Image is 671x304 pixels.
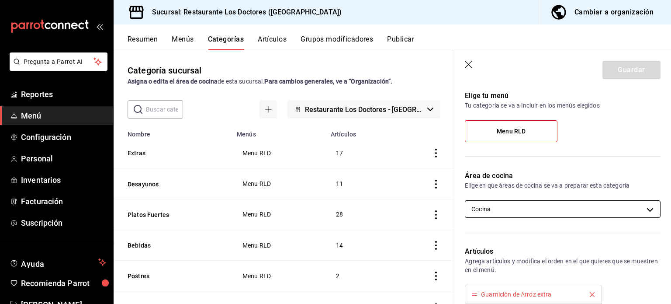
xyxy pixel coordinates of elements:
button: actions [432,149,440,157]
span: Menú [21,110,106,122]
div: Cocina [465,200,661,218]
p: Agrega artículos y modifica el orden en el que quieres que se muestren en el menú. [465,257,661,274]
span: Menu RLD [242,273,315,279]
button: Platos Fuertes [128,210,215,219]
td: 2 [325,261,393,291]
button: Desayunos [128,180,215,189]
div: Categoría sucursal [128,64,201,77]
button: actions [432,210,440,219]
button: Bebidas [128,241,215,250]
span: Configuración [21,131,106,143]
button: Pregunta a Parrot AI [10,52,107,71]
p: Elige tu menú [465,91,661,101]
span: Personal [21,153,106,164]
strong: Para cambios generales, ve a “Organización”. [264,78,392,85]
button: Grupos modificadores [301,35,373,50]
span: Restaurante Los Doctores - [GEOGRAPHIC_DATA] [305,105,424,114]
span: Menu RLD [497,128,526,135]
button: actions [432,272,440,280]
div: Cambiar a organización [574,6,654,18]
button: Resumen [128,35,158,50]
p: Artículos [465,246,661,257]
button: open_drawer_menu [96,23,103,30]
td: 17 [325,138,393,168]
a: Pregunta a Parrot AI [6,63,107,73]
span: Menu RLD [242,211,315,217]
span: Suscripción [21,217,106,229]
td: 11 [325,168,393,199]
strong: Asigna o edita el área de cocina [128,78,218,85]
button: Extras [128,149,215,157]
span: Inventarios [21,174,106,186]
span: Reportes [21,88,106,100]
th: Artículos [325,126,393,138]
div: navigation tabs [128,35,671,50]
h3: Sucursal: Restaurante Los Doctores ([GEOGRAPHIC_DATA]) [145,7,342,17]
span: Facturación [21,196,106,207]
button: Restaurante Los Doctores - [GEOGRAPHIC_DATA] [287,100,440,119]
td: 28 [325,199,393,230]
button: Publicar [387,35,414,50]
button: actions [432,241,440,250]
span: Menu RLD [242,242,315,248]
p: Elige en que áreas de cocina se va a preparar esta categoría [465,181,661,190]
span: Menu RLD [242,150,315,156]
span: Ayuda [21,257,95,268]
span: Recomienda Parrot [21,277,106,289]
td: 14 [325,230,393,260]
th: Nombre [114,126,232,138]
button: Categorías [208,35,244,50]
input: Buscar categoría [146,101,183,118]
p: Área de cocina [465,171,661,181]
button: delete [584,292,601,297]
span: Menu RLD [242,181,315,187]
div: Guarnición de Arroz extra [481,291,551,297]
button: actions [432,180,440,189]
p: Tu categoría se va a incluir en los menús elegidos [465,101,661,110]
span: Pregunta a Parrot AI [24,57,94,66]
button: Postres [128,272,215,280]
button: Artículos [258,35,287,50]
div: de esta sucursal. [128,77,440,86]
th: Menús [232,126,325,138]
button: Menús [172,35,194,50]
